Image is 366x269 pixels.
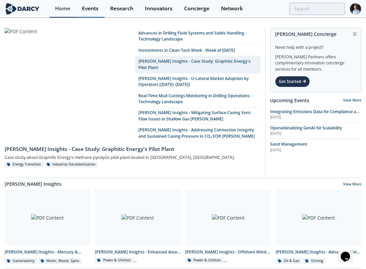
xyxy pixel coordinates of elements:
[95,249,181,255] div: [PERSON_NAME] Insights - Enhanced Asset Management (O&M) for Onshore Wind Farms
[270,141,361,153] a: Sand Management [DATE]
[273,190,364,264] a: PDF Content [PERSON_NAME] Insights - Advancing Hole Cleaning with Automated Cuttings Monitoring O...
[5,3,40,15] img: logo-wide.svg
[185,249,271,255] div: [PERSON_NAME] Insights - Offshore Wind (OSW) and Networks
[276,258,302,264] div: Oil & Gas
[343,182,361,188] a: View More
[44,162,98,168] div: Industrial Decarbonization
[5,180,61,187] a: [PERSON_NAME] Insights
[270,109,361,120] a: Integrating Emissions Data for Compliance and Operational Action [DATE]
[110,6,133,11] div: Research
[270,125,361,136] a: Operationalizing GenAI for Scalability [DATE]
[82,6,99,11] div: Events
[5,258,37,264] div: Sustainability
[5,145,260,153] div: [PERSON_NAME] Insights - Case Study: Graphitic Energy's Pilot Plant
[221,6,243,11] div: Network
[275,28,356,40] div: [PERSON_NAME] Concierge
[289,3,345,15] input: Advanced Search
[135,91,261,108] a: Real-Time Mud Cuttings Monitoring in Drilling Operations - Technology Landscape
[303,258,326,264] div: Drilling
[184,6,209,11] div: Concierge
[55,6,70,11] div: Home
[2,190,93,264] a: PDF Content [PERSON_NAME] Insights - Mercury & NORM Detection and [MEDICAL_DATA] Sustainability W...
[5,249,90,255] div: [PERSON_NAME] Insights - Mercury & NORM Detection and [MEDICAL_DATA]
[275,40,356,50] div: Need help with a project?
[183,190,273,264] a: PDF Content [PERSON_NAME] Insights - Offshore Wind (OSW) and Networks Power & Utilities
[353,32,357,36] img: information.svg
[135,125,261,142] a: [PERSON_NAME] Insights - Addressing Connection Integrity and Sustained Casing Pressure in CO₂ EOR...
[270,131,361,136] div: [DATE]
[270,97,309,104] a: Upcoming Events
[270,125,342,131] span: Operationalizing GenAI for Scalability
[135,28,261,45] a: Advances in Drilling Fluid Systems and Solids Handling - Technology Landscape
[185,257,224,263] div: Power & Utilities
[38,258,82,264] div: Water, Waste, Spills
[5,162,43,168] div: Energy Transition
[5,142,260,153] a: [PERSON_NAME] Insights - Case Study: Graphitic Energy's Pilot Plant
[135,56,261,73] a: [PERSON_NAME] Insights - Case Study: Graphitic Energy's Pilot Plant
[95,257,133,263] div: Power & Utilities
[270,109,361,120] span: Integrating Emissions Data for Compliance and Operational Action
[276,249,361,255] div: [PERSON_NAME] Insights - Advancing Hole Cleaning with Automated Cuttings Monitoring
[350,3,361,15] img: Profile
[338,242,359,262] iframe: chat widget
[5,153,260,162] div: Case study about Graphitic Energy's methane pyrolysis pilot plant located in [GEOGRAPHIC_DATA], [...
[270,141,307,147] span: Sand Management
[135,45,261,56] a: Investments in Clean Tech Week - Week of [DATE]
[343,98,361,102] a: View More
[145,6,173,11] div: Innovators
[93,190,183,264] a: PDF Content [PERSON_NAME] Insights - Enhanced Asset Management (O&M) for Onshore Wind Farms Power...
[135,73,261,91] a: [PERSON_NAME] Insights - U-Lateral Market Adoption by Operators ([DATE]–[DATE])
[135,107,261,125] a: [PERSON_NAME] Insights - Mitigating Surface Casing Vent Flow Issues in Shallow Gas [PERSON_NAME]
[275,76,310,87] div: Get Started
[275,50,356,72] div: [PERSON_NAME] Partners offers complimentary innovation concierge services for all members.
[270,148,361,153] div: [DATE]
[270,115,361,120] div: [DATE]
